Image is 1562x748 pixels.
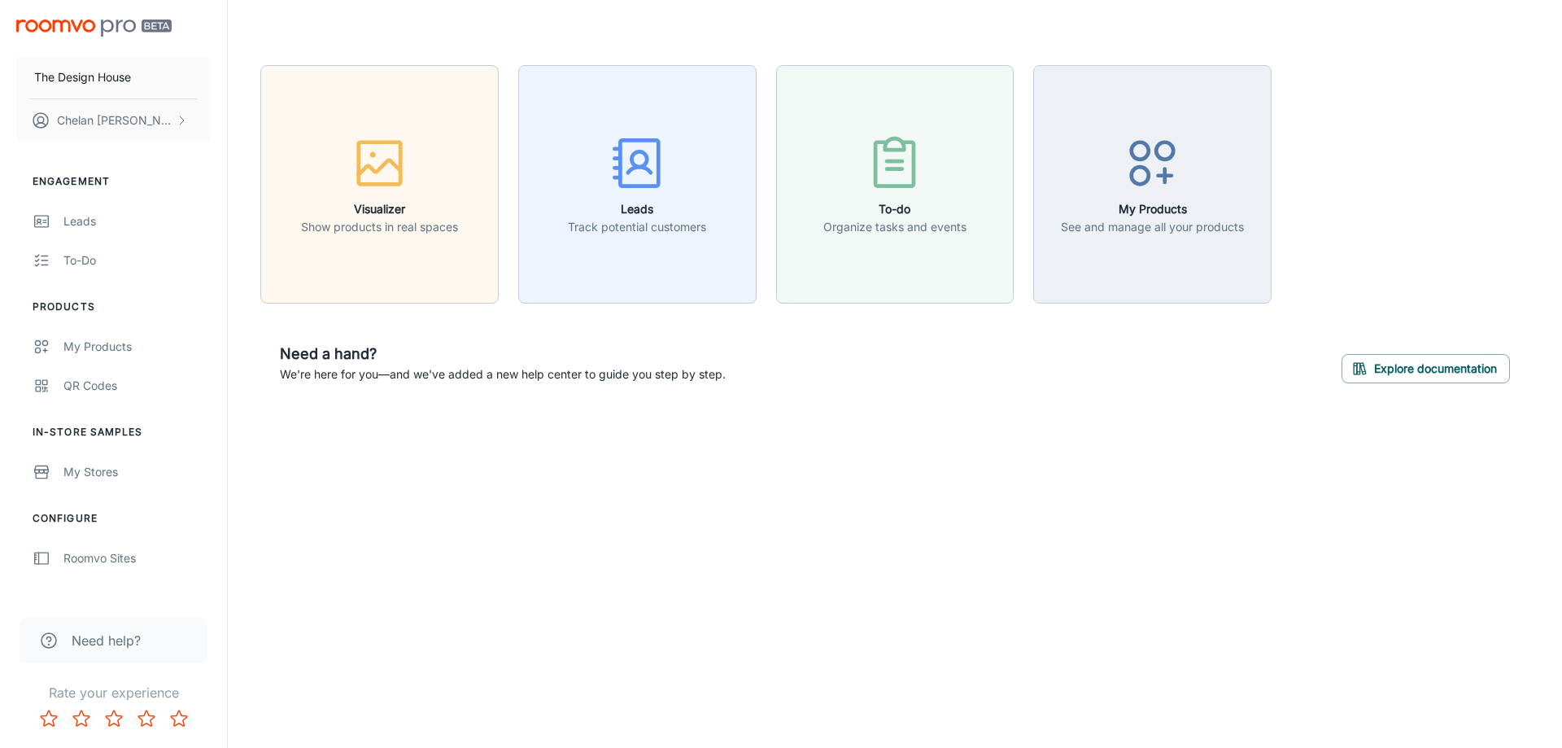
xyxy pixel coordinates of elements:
[301,200,458,218] h6: Visualizer
[568,218,706,236] p: Track potential customers
[776,175,1014,191] a: To-doOrganize tasks and events
[57,112,172,129] p: Chelan [PERSON_NAME]
[1033,65,1272,304] button: My ProductsSee and manage all your products
[568,200,706,218] h6: Leads
[1061,200,1244,218] h6: My Products
[63,212,211,230] div: Leads
[1342,359,1510,375] a: Explore documentation
[1061,218,1244,236] p: See and manage all your products
[823,218,966,236] p: Organize tasks and events
[280,365,726,383] p: We're here for you—and we've added a new help center to guide you step by step.
[260,65,499,304] button: VisualizerShow products in real spaces
[823,200,966,218] h6: To-do
[63,252,211,269] div: To-do
[16,99,211,142] button: Chelan [PERSON_NAME]
[280,343,726,365] h6: Need a hand?
[34,68,131,86] p: The Design House
[63,377,211,395] div: QR Codes
[63,463,211,481] div: My Stores
[301,218,458,236] p: Show products in real spaces
[16,56,211,98] button: The Design House
[1033,175,1272,191] a: My ProductsSee and manage all your products
[776,65,1014,304] button: To-doOrganize tasks and events
[518,65,757,304] button: LeadsTrack potential customers
[63,338,211,356] div: My Products
[518,175,757,191] a: LeadsTrack potential customers
[16,20,172,37] img: Roomvo PRO Beta
[1342,354,1510,383] button: Explore documentation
